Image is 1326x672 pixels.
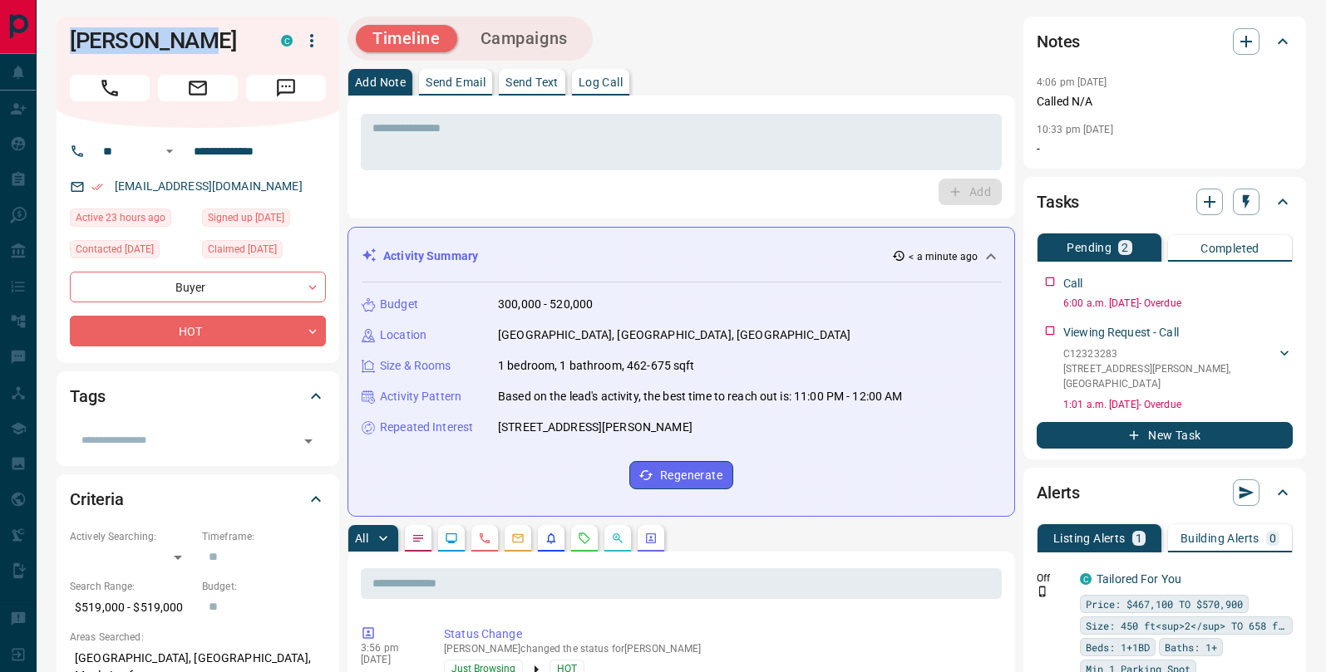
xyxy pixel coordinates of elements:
p: C12323283 [1063,346,1276,361]
span: Contacted [DATE] [76,241,154,258]
p: < a minute ago [909,249,978,264]
p: Timeframe: [202,529,326,544]
div: Thu Aug 07 2025 [70,240,194,263]
div: condos.ca [281,35,293,47]
h2: Notes [1037,28,1080,55]
p: 1 bedroom, 1 bathroom, 462-675 sqft [498,357,695,375]
button: Open [297,429,320,453]
button: Regenerate [629,461,733,489]
div: Mon Aug 11 2025 [70,208,194,232]
p: Log Call [579,76,623,88]
p: Size & Rooms [380,357,451,375]
div: Notes [1037,22,1293,61]
div: Thu Aug 07 2025 [202,240,326,263]
p: Repeated Interest [380,419,473,436]
p: [GEOGRAPHIC_DATA], [GEOGRAPHIC_DATA], [GEOGRAPHIC_DATA] [498,326,850,344]
div: Alerts [1037,473,1293,513]
div: C12323283[STREET_ADDRESS][PERSON_NAME],[GEOGRAPHIC_DATA] [1063,343,1293,395]
a: [EMAIL_ADDRESS][DOMAIN_NAME] [115,179,303,193]
svg: Opportunities [611,532,624,545]
h2: Criteria [70,486,124,513]
p: Called N/A [1037,93,1293,110]
button: Open [160,141,180,161]
p: Pending [1067,242,1112,253]
p: $519,000 - $519,000 [70,594,194,621]
span: Call [70,75,150,101]
p: [PERSON_NAME] changed the status for [PERSON_NAME] [444,643,995,655]
svg: Requests [578,532,591,545]
p: 1 [1136,532,1142,544]
svg: Emails [511,532,525,545]
a: Tailored For You [1097,572,1181,586]
p: Building Alerts [1181,532,1259,544]
div: condos.ca [1080,573,1092,585]
span: Signed up [DATE] [208,209,284,226]
span: Claimed [DATE] [208,241,277,258]
p: Budget: [202,579,326,594]
span: Message [246,75,326,101]
svg: Notes [412,532,425,545]
p: 0 [1269,532,1276,544]
p: - [1037,140,1293,158]
p: Add Note [355,76,406,88]
h2: Alerts [1037,479,1080,506]
svg: Push Notification Only [1037,586,1048,597]
svg: Calls [478,532,491,545]
div: Thu Aug 07 2025 [202,208,326,232]
p: [STREET_ADDRESS][PERSON_NAME] , [GEOGRAPHIC_DATA] [1063,361,1276,391]
svg: Email Verified [91,181,103,193]
p: Actively Searching: [70,529,194,544]
p: Location [380,326,426,344]
div: Tasks [1037,182,1293,222]
p: Areas Searched: [70,630,326,645]
svg: Lead Browsing Activity [445,532,458,545]
p: Status Change [444,625,995,643]
p: Search Range: [70,579,194,594]
p: Activity Summary [383,248,478,265]
div: Criteria [70,479,326,519]
div: HOT [70,316,326,346]
p: 3:56 pm [361,642,419,654]
button: Timeline [356,25,457,52]
p: 1:01 a.m. [DATE] - Overdue [1063,397,1293,412]
p: Send Email [426,76,486,88]
button: New Task [1037,422,1293,449]
p: 4:06 pm [DATE] [1037,76,1107,88]
p: All [355,532,368,544]
p: 2 [1121,242,1128,253]
p: Listing Alerts [1053,532,1126,544]
p: [STREET_ADDRESS][PERSON_NAME] [498,419,693,436]
p: Activity Pattern [380,388,461,405]
p: Budget [380,296,418,313]
p: [DATE] [361,654,419,665]
button: Campaigns [464,25,584,52]
h1: [PERSON_NAME] [70,27,256,54]
p: 10:33 pm [DATE] [1037,124,1113,135]
svg: Listing Alerts [545,532,558,545]
span: Active 23 hours ago [76,209,165,226]
span: Price: $467,100 TO $570,900 [1086,596,1243,612]
div: Tags [70,376,326,416]
div: Buyer [70,272,326,302]
h2: Tasks [1037,189,1079,215]
p: Based on the lead's activity, the best time to reach out is: 11:00 PM - 12:00 AM [498,388,903,405]
p: Completed [1200,243,1259,254]
p: Viewing Request - Call [1063,324,1179,341]
svg: Agent Actions [644,532,658,545]
div: Activity Summary< a minute ago [362,241,1001,272]
span: Email [158,75,238,101]
p: Send Text [505,76,559,88]
h2: Tags [70,383,105,410]
p: Off [1037,571,1070,586]
p: 6:00 a.m. [DATE] - Overdue [1063,296,1293,311]
p: 300,000 - 520,000 [498,296,593,313]
p: Call [1063,275,1083,292]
